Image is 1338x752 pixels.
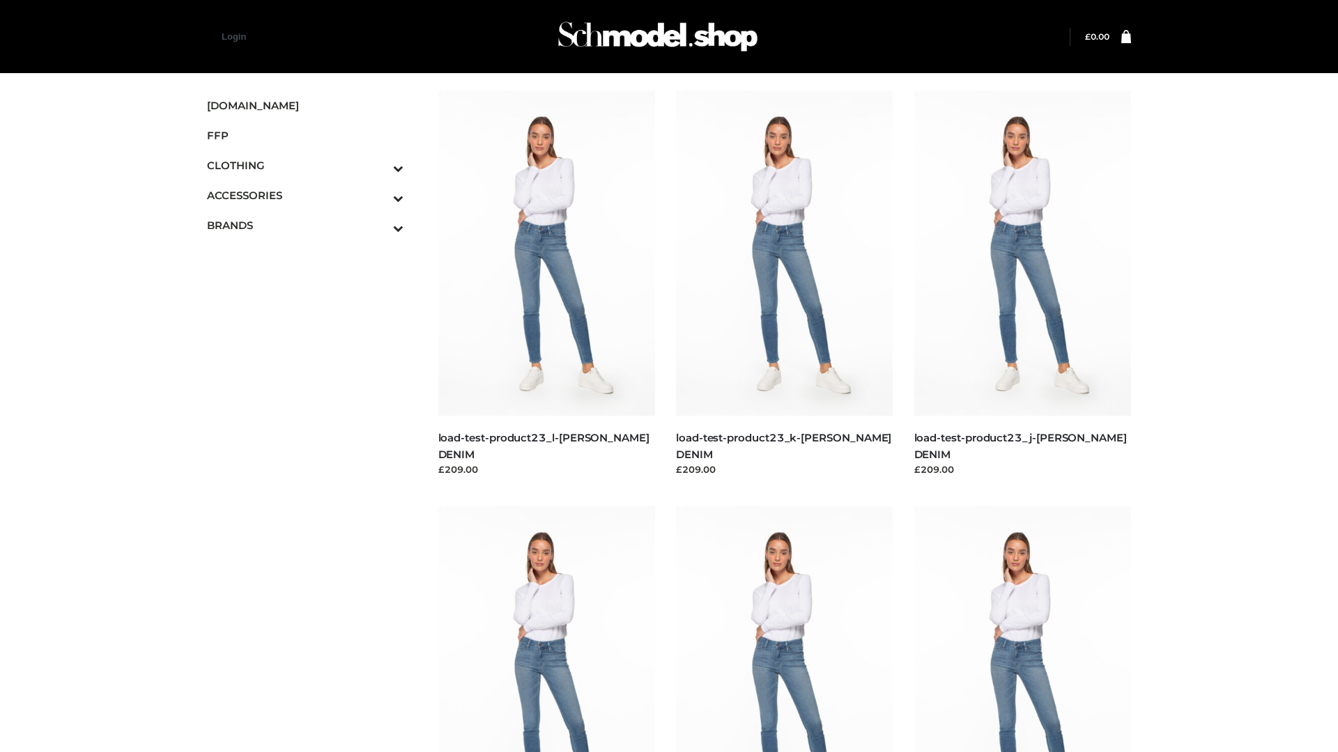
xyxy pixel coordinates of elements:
a: load-test-product23_k-[PERSON_NAME] DENIM [676,431,891,460]
a: Login [222,31,246,42]
a: [DOMAIN_NAME] [207,91,403,120]
button: Toggle Submenu [355,210,403,240]
a: CLOTHINGToggle Submenu [207,150,403,180]
div: £209.00 [438,462,656,476]
a: load-test-product23_l-[PERSON_NAME] DENIM [438,431,649,460]
a: BRANDSToggle Submenu [207,210,403,240]
div: £209.00 [676,462,893,476]
button: Toggle Submenu [355,180,403,210]
a: load-test-product23_j-[PERSON_NAME] DENIM [914,431,1127,460]
img: Schmodel Admin 964 [553,9,762,64]
span: BRANDS [207,217,403,233]
span: CLOTHING [207,157,403,173]
span: ACCESSORIES [207,187,403,203]
div: £209.00 [914,462,1132,476]
a: FFP [207,120,403,150]
bdi: 0.00 [1085,31,1109,42]
a: ACCESSORIESToggle Submenu [207,180,403,210]
span: FFP [207,127,403,143]
span: [DOMAIN_NAME] [207,97,403,113]
a: £0.00 [1085,31,1109,42]
span: £ [1085,31,1091,42]
button: Toggle Submenu [355,150,403,180]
